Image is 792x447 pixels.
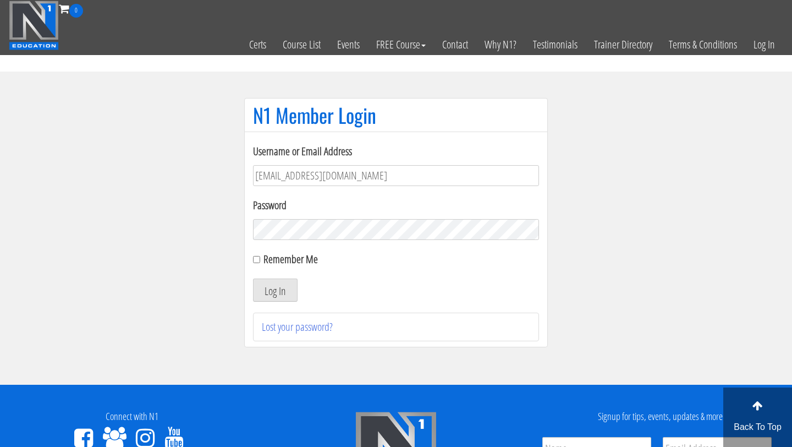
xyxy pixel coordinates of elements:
[536,411,784,422] h4: Signup for tips, events, updates & more
[59,1,83,16] a: 0
[253,104,539,126] h1: N1 Member Login
[476,18,525,72] a: Why N1?
[253,197,539,214] label: Password
[69,4,83,18] span: 0
[241,18,274,72] a: Certs
[253,279,298,302] button: Log In
[262,319,333,334] a: Lost your password?
[253,143,539,160] label: Username or Email Address
[274,18,329,72] a: Course List
[745,18,783,72] a: Log In
[434,18,476,72] a: Contact
[368,18,434,72] a: FREE Course
[586,18,661,72] a: Trainer Directory
[8,411,256,422] h4: Connect with N1
[329,18,368,72] a: Events
[9,1,59,50] img: n1-education
[525,18,586,72] a: Testimonials
[263,252,318,266] label: Remember Me
[661,18,745,72] a: Terms & Conditions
